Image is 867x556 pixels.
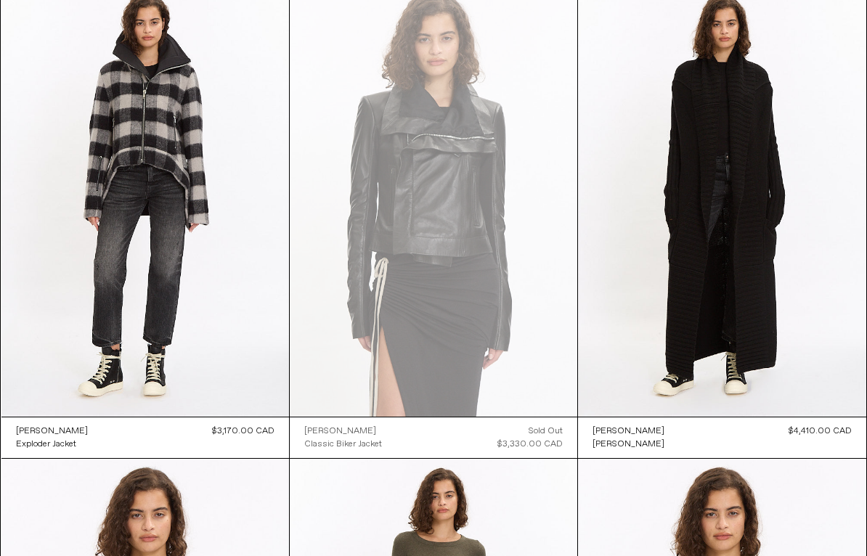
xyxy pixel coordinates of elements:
a: [PERSON_NAME] [16,425,88,438]
div: $3,170.00 CAD [212,425,274,438]
div: [PERSON_NAME] [304,425,376,438]
a: Exploder Jacket [16,438,88,451]
a: [PERSON_NAME] [593,438,664,451]
a: [PERSON_NAME] [304,425,382,438]
div: Sold out [529,425,563,438]
div: [PERSON_NAME] [593,425,664,438]
div: [PERSON_NAME] [593,438,664,451]
div: [PERSON_NAME] [16,425,88,438]
div: $3,330.00 CAD [497,438,563,451]
div: $4,410.00 CAD [789,425,852,438]
a: Classic Biker Jacket [304,438,382,451]
div: Exploder Jacket [16,438,76,451]
div: Classic Biker Jacket [304,438,382,451]
a: [PERSON_NAME] [593,425,664,438]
